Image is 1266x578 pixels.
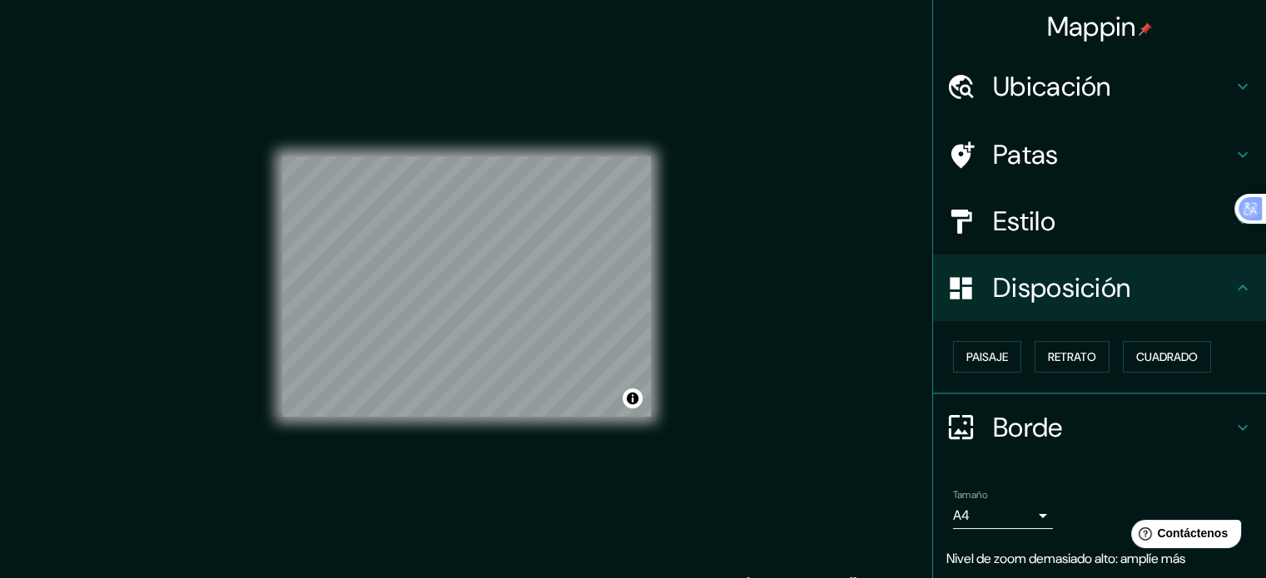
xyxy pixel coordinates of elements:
[993,204,1055,239] font: Estilo
[933,121,1266,188] div: Patas
[933,254,1266,321] div: Disposición
[946,550,1185,567] font: Nivel de zoom demasiado alto: amplíe más
[282,156,651,417] canvas: Mapa
[953,502,1053,529] div: A4
[953,488,987,501] font: Tamaño
[966,349,1008,364] font: Paisaje
[933,188,1266,254] div: Estilo
[993,270,1130,305] font: Disposición
[953,506,970,524] font: A4
[1136,349,1198,364] font: Cuadrado
[1048,349,1096,364] font: Retrato
[993,137,1059,172] font: Patas
[1123,341,1211,373] button: Cuadrado
[993,410,1063,445] font: Borde
[1139,22,1152,36] img: pin-icon.png
[933,53,1266,120] div: Ubicación
[1118,513,1248,560] iframe: Lanzador de widgets de ayuda
[1047,9,1136,44] font: Mappin
[623,388,643,408] button: Activar o desactivar atribución
[933,394,1266,461] div: Borde
[953,341,1021,373] button: Paisaje
[1035,341,1110,373] button: Retrato
[993,69,1111,104] font: Ubicación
